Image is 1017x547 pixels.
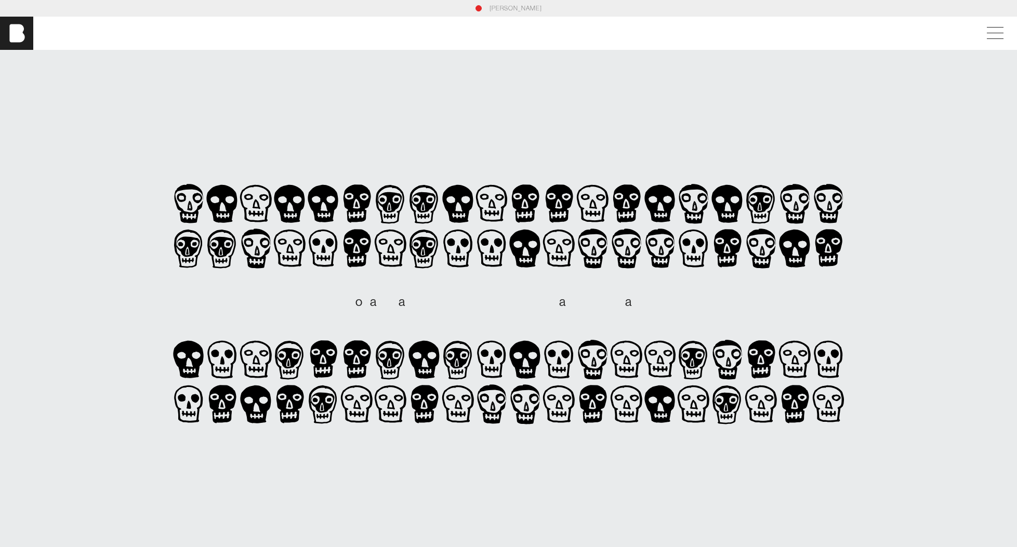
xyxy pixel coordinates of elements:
span: n [477,295,484,309]
span: e [469,295,477,309]
span: l [507,295,510,309]
span: g [615,295,623,309]
span: t [484,295,488,309]
span: , [488,295,491,309]
span: - [510,295,515,309]
span: p [440,295,447,309]
span: e [447,295,455,309]
span: v [573,295,579,309]
span: i [539,295,543,309]
span: e [433,295,440,309]
span: n [646,295,654,309]
span: u [497,295,504,309]
span: e [549,295,557,309]
span: g [632,295,639,309]
span: i [596,295,599,309]
span: a [399,295,405,309]
span: c [654,295,661,309]
span: e [521,295,529,309]
span: l [504,295,507,309]
span: s [599,295,605,309]
span: f [493,295,497,309]
span: s [515,295,521,309]
span: o [355,295,363,309]
span: d [566,295,573,309]
span: d [462,295,469,309]
span: n [405,295,413,309]
span: n [608,295,615,309]
span: a [559,295,566,309]
span: r [587,295,591,309]
span: e [579,295,587,309]
span: i [387,295,390,309]
span: n [455,295,462,309]
span: r [529,295,533,309]
span: a [370,295,377,309]
span: d [426,295,433,309]
span: i [605,295,608,309]
span: v [533,295,539,309]
span: c [543,295,549,309]
span: n [377,295,384,309]
a: [PERSON_NAME] [490,4,542,13]
span: h [363,295,370,309]
span: e [639,295,646,309]
span: t [591,295,596,309]
span: y [661,295,667,309]
span: b [348,295,355,309]
span: . [667,295,669,309]
span: a [625,295,632,309]
span: s [390,295,396,309]
span: i [415,295,418,309]
span: n [418,295,426,309]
